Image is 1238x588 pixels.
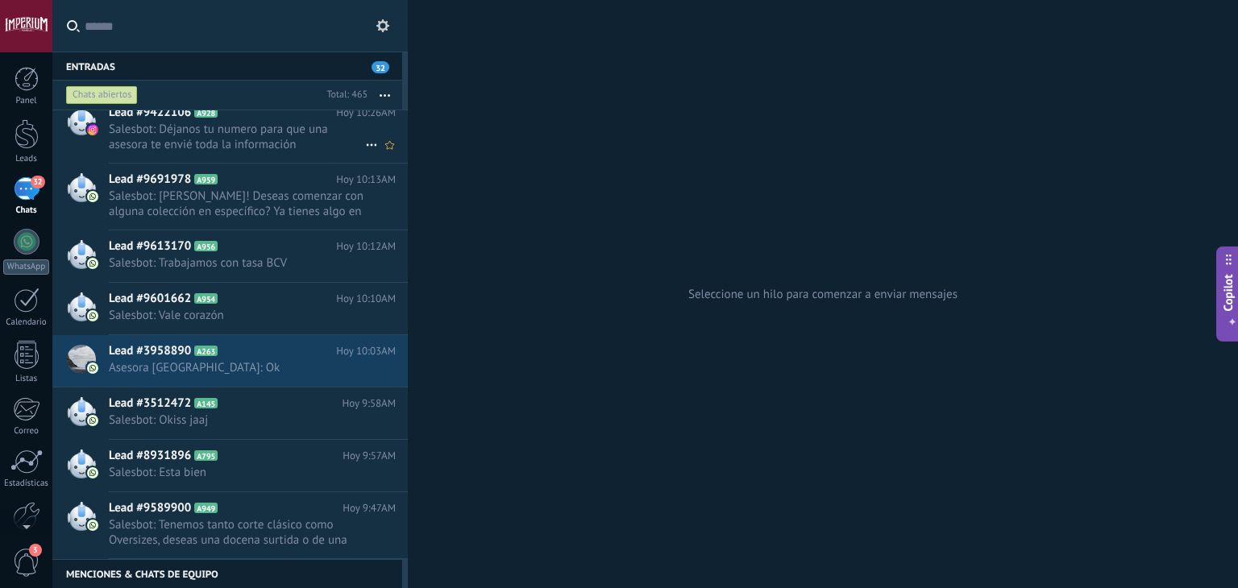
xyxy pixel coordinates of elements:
span: Asesora [GEOGRAPHIC_DATA]: Ok [109,360,365,375]
span: Salesbot: Vale corazón [109,308,365,323]
span: Hoy 10:26AM [336,105,396,121]
span: Copilot [1220,275,1236,312]
div: Leads [3,154,50,164]
a: Lead #9589900 A949 Hoy 9:47AM Salesbot: Tenemos tanto corte clásico como Oversizes, deseas una do... [52,492,408,558]
img: com.amocrm.amocrmwa.svg [87,362,98,374]
button: Más [368,81,402,110]
a: Lead #9422106 A928 Hoy 10:26AM Salesbot: Déjanos tu numero para que una asesora te envié toda la ... [52,97,408,163]
span: Lead #8931896 [109,448,191,464]
span: 3 [29,544,42,557]
img: com.amocrm.amocrmwa.svg [87,520,98,531]
img: com.amocrm.amocrmwa.svg [87,191,98,202]
div: Chats abiertos [66,85,138,105]
div: Entradas [52,52,402,81]
div: Menciones & Chats de equipo [52,559,402,588]
span: Lead #3512472 [109,395,191,412]
span: Salesbot: Trabajamos con tasa BCV [109,255,365,271]
span: Lead #9422106 [109,105,191,121]
span: A954 [194,293,218,304]
span: Lead #9589900 [109,500,191,516]
span: Hoy 9:47AM [343,500,396,516]
span: Hoy 10:10AM [336,291,396,307]
a: Lead #9691978 A959 Hoy 10:13AM Salesbot: [PERSON_NAME]! Deseas comenzar con alguna colección en e... [52,164,408,230]
div: Chats [3,205,50,216]
span: Salesbot: Okiss jaaj [109,412,365,428]
span: A263 [194,346,218,356]
span: Salesbot: [PERSON_NAME]! Deseas comenzar con alguna colección en específico? Ya tienes algo en me... [109,188,365,219]
span: A956 [194,241,218,251]
span: Salesbot: Tenemos tanto corte clásico como Oversizes, deseas una docena surtida o de una colecció... [109,517,365,548]
span: A949 [194,503,218,513]
span: 32 [372,61,389,73]
a: Lead #8931896 A795 Hoy 9:57AM Salesbot: Esta bien [52,440,408,491]
a: Lead #3512472 A145 Hoy 9:58AM Salesbot: Okiss jaaj [52,387,408,439]
span: Lead #9601662 [109,291,191,307]
img: com.amocrm.amocrmwa.svg [87,258,98,269]
span: Hoy 10:12AM [336,238,396,255]
div: Total: 465 [320,87,368,103]
span: Lead #9613170 [109,238,191,255]
img: com.amocrm.amocrmwa.svg [87,310,98,321]
span: Lead #3958890 [109,343,191,359]
span: Hoy 10:13AM [336,172,396,188]
img: instagram.svg [87,124,98,135]
div: Panel [3,96,50,106]
div: WhatsApp [3,259,49,275]
div: Listas [3,374,50,384]
div: Calendario [3,317,50,328]
span: Salesbot: Déjanos tu numero para que una asesora te envié toda la información [109,122,365,152]
span: 32 [31,176,44,188]
div: Correo [3,426,50,437]
span: Hoy 9:57AM [343,448,396,464]
a: Lead #9601662 A954 Hoy 10:10AM Salesbot: Vale corazón [52,283,408,334]
img: com.amocrm.amocrmwa.svg [87,415,98,426]
div: Estadísticas [3,478,50,489]
a: Lead #3958890 A263 Hoy 10:03AM Asesora [GEOGRAPHIC_DATA]: Ok [52,335,408,387]
span: Lead #9691978 [109,172,191,188]
span: Salesbot: Esta bien [109,465,365,480]
img: com.amocrm.amocrmwa.svg [87,467,98,478]
span: A795 [194,450,218,461]
span: A928 [194,107,218,118]
span: A959 [194,174,218,184]
a: Lead #9613170 A956 Hoy 10:12AM Salesbot: Trabajamos con tasa BCV [52,230,408,282]
span: Hoy 10:03AM [336,343,396,359]
span: Hoy 9:58AM [342,395,396,412]
span: A145 [194,398,218,408]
